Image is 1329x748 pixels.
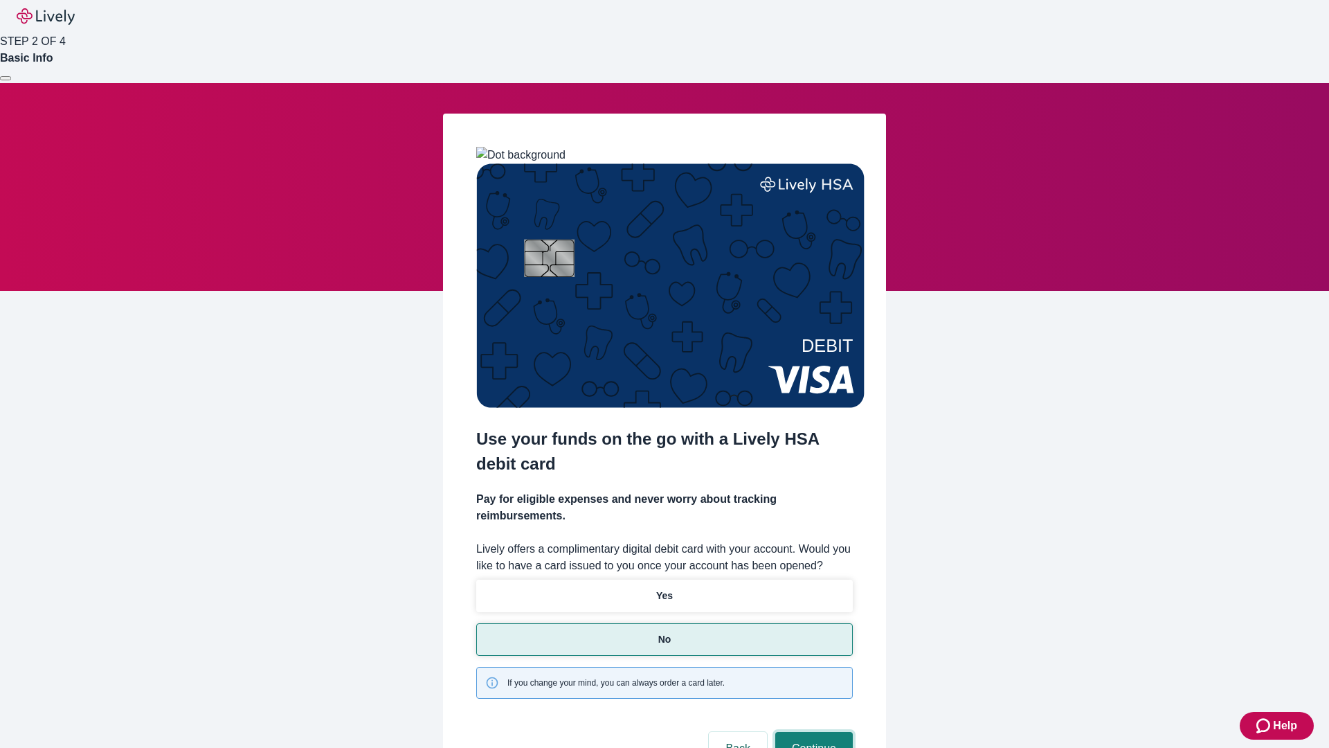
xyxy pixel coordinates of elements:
img: Debit card [476,163,865,408]
img: Dot background [476,147,566,163]
svg: Zendesk support icon [1256,718,1273,734]
span: Help [1273,718,1297,734]
button: No [476,623,853,656]
p: No [658,632,671,647]
h4: Pay for eligible expenses and never worry about tracking reimbursements. [476,491,853,524]
h2: Use your funds on the go with a Lively HSA debit card [476,427,853,477]
button: Zendesk support iconHelp [1240,712,1314,740]
span: If you change your mind, you can always order a card later. [507,677,725,689]
img: Lively [17,8,75,25]
p: Yes [656,589,673,603]
label: Lively offers a complimentary digital debit card with your account. Would you like to have a card... [476,541,853,574]
button: Yes [476,580,853,612]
